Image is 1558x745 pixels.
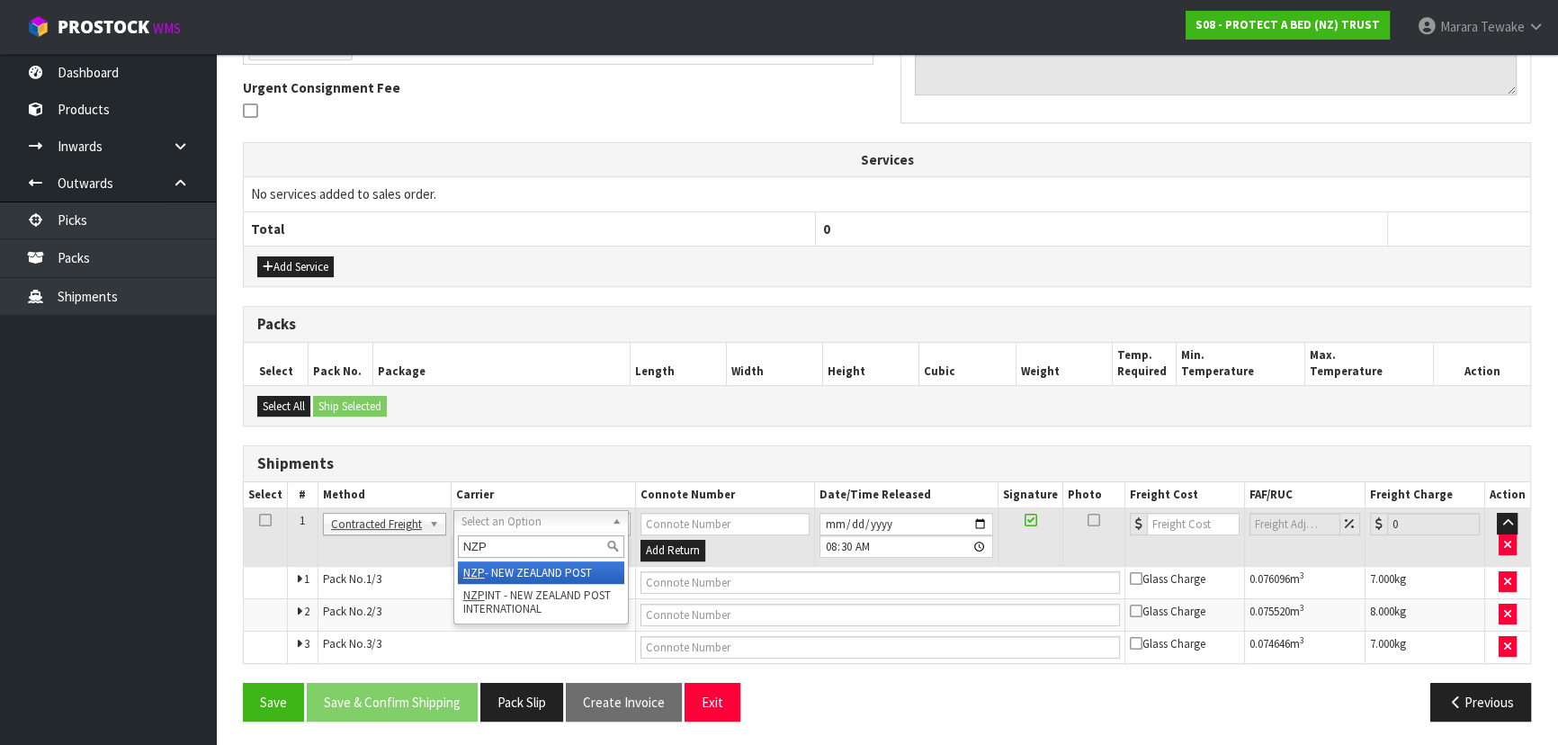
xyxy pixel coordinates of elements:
[1195,17,1380,32] strong: S08 - PROTECT A BED (NZ) TRUST
[300,513,305,528] span: 1
[257,396,310,417] button: Select All
[244,211,816,246] th: Total
[366,571,381,587] span: 1/3
[318,598,635,631] td: Pack No.
[153,20,181,37] small: WMS
[257,256,334,278] button: Add Service
[1484,482,1530,508] th: Action
[1300,634,1304,646] sup: 3
[640,636,1120,659] input: Connote Number
[566,683,682,722] button: Create Invoice
[640,604,1120,626] input: Connote Number
[1130,636,1205,651] span: Glass Charge
[244,143,1530,177] th: Services
[463,588,485,603] em: NZP
[318,482,451,508] th: Method
[1365,598,1485,631] td: kg
[243,78,400,97] label: Urgent Consignment Fee
[1130,604,1205,619] span: Glass Charge
[244,482,288,508] th: Select
[823,220,830,238] span: 0
[1440,18,1478,35] span: Marara
[1481,18,1525,35] span: Tewake
[313,396,387,417] button: Ship Selected
[244,177,1530,211] td: No services added to sales order.
[1387,513,1480,535] input: Freight Charge
[640,540,705,561] button: Add Return
[1063,482,1125,508] th: Photo
[372,343,630,385] th: Package
[1434,343,1530,385] th: Action
[1124,482,1244,508] th: Freight Cost
[1300,602,1304,614] sup: 3
[304,571,309,587] span: 1
[1370,604,1394,619] span: 8.000
[1365,631,1485,663] td: kg
[58,15,149,39] span: ProStock
[1244,631,1365,663] td: m
[480,683,563,722] button: Pack Slip
[685,683,740,722] button: Exit
[27,15,49,38] img: cube-alt.png
[1370,571,1394,587] span: 7.000
[288,482,318,508] th: #
[1130,571,1205,587] span: Glass Charge
[823,343,919,385] th: Height
[243,683,304,722] button: Save
[1249,636,1290,651] span: 0.074646
[1112,343,1177,385] th: Temp. Required
[366,604,381,619] span: 2/3
[304,636,309,651] span: 3
[331,514,422,535] span: Contracted Freight
[461,511,604,533] span: Select an Option
[1249,604,1290,619] span: 0.075520
[451,482,635,508] th: Carrier
[318,566,635,598] td: Pack No.
[1147,513,1240,535] input: Freight Cost
[458,584,624,620] li: INT - NEW ZEALAND POST INTERNATIONAL
[366,636,381,651] span: 3/3
[640,513,810,535] input: Connote Number
[1244,598,1365,631] td: m
[318,631,635,663] td: Pack No.
[1365,482,1485,508] th: Freight Charge
[814,482,998,508] th: Date/Time Released
[1244,482,1365,508] th: FAF/RUC
[307,683,478,722] button: Save & Confirm Shipping
[640,571,1120,594] input: Connote Number
[304,604,309,619] span: 2
[1370,636,1394,651] span: 7.000
[1016,343,1112,385] th: Weight
[635,482,814,508] th: Connote Number
[1177,343,1305,385] th: Min. Temperature
[1249,513,1341,535] input: Freight Adjustment
[919,343,1016,385] th: Cubic
[1305,343,1434,385] th: Max. Temperature
[726,343,822,385] th: Width
[257,316,1517,333] h3: Packs
[1244,566,1365,598] td: m
[1249,571,1290,587] span: 0.076096
[257,455,1517,472] h3: Shipments
[1300,570,1304,581] sup: 3
[1186,11,1390,40] a: S08 - PROTECT A BED (NZ) TRUST
[244,343,309,385] th: Select
[463,565,485,580] em: NZP
[1430,683,1531,722] button: Previous
[998,482,1063,508] th: Signature
[458,561,624,584] li: - NEW ZEALAND POST
[1365,566,1485,598] td: kg
[309,343,373,385] th: Pack No.
[630,343,726,385] th: Length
